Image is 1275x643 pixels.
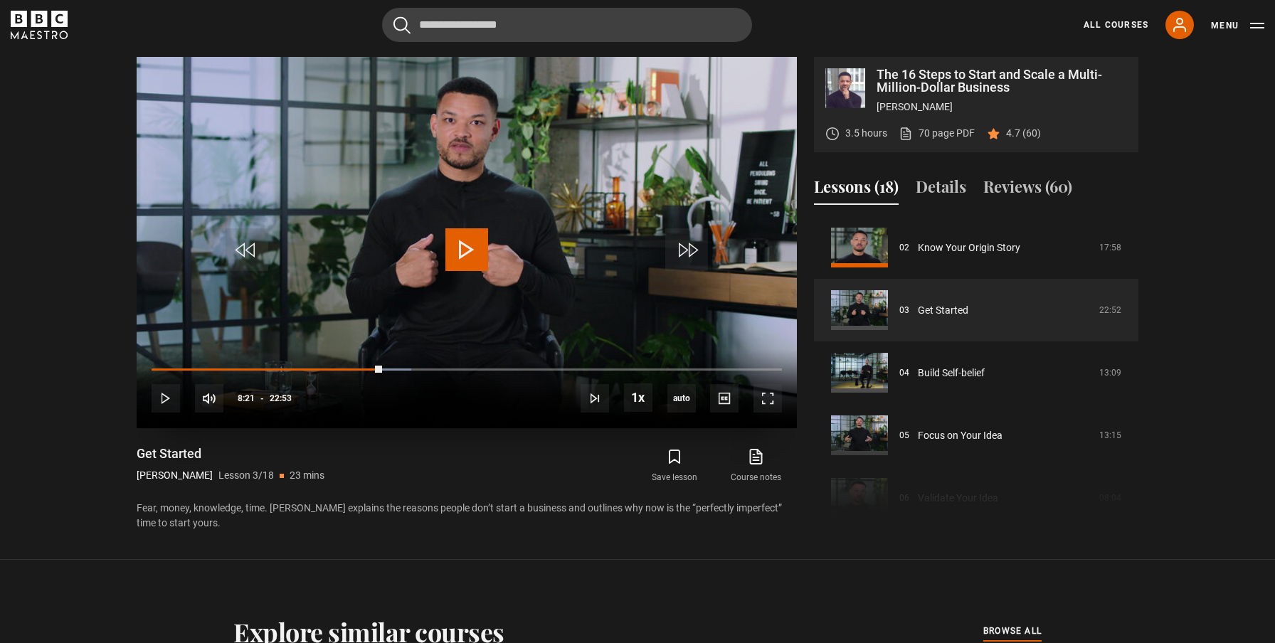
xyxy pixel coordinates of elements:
[814,175,899,205] button: Lessons (18)
[716,445,797,487] a: Course notes
[899,126,975,141] a: 70 page PDF
[581,384,609,413] button: Next Lesson
[983,624,1042,639] a: browse all
[137,501,797,531] p: Fear, money, knowledge, time. [PERSON_NAME] explains the reasons people don’t start a business an...
[270,386,292,411] span: 22:53
[393,16,411,34] button: Submit the search query
[260,393,264,403] span: -
[667,384,696,413] span: auto
[916,175,966,205] button: Details
[710,384,739,413] button: Captions
[983,624,1042,638] span: browse all
[152,368,782,371] div: Progress Bar
[918,428,1002,443] a: Focus on Your Idea
[290,468,324,483] p: 23 mins
[753,384,782,413] button: Fullscreen
[218,468,274,483] p: Lesson 3/18
[195,384,223,413] button: Mute
[11,11,68,39] svg: BBC Maestro
[238,386,255,411] span: 8:21
[1006,126,1041,141] p: 4.7 (60)
[877,100,1127,115] p: [PERSON_NAME]
[152,384,180,413] button: Play
[624,383,652,412] button: Playback Rate
[983,175,1072,205] button: Reviews (60)
[1084,18,1148,31] a: All Courses
[918,240,1020,255] a: Know Your Origin Story
[1211,18,1264,33] button: Toggle navigation
[137,57,797,428] video-js: Video Player
[845,126,887,141] p: 3.5 hours
[918,366,985,381] a: Build Self-belief
[137,445,324,462] h1: Get Started
[667,384,696,413] div: Current quality: 1080p
[634,445,715,487] button: Save lesson
[137,468,213,483] p: [PERSON_NAME]
[877,68,1127,94] p: The 16 Steps to Start and Scale a Multi-Million-Dollar Business
[918,303,968,318] a: Get Started
[382,8,752,42] input: Search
